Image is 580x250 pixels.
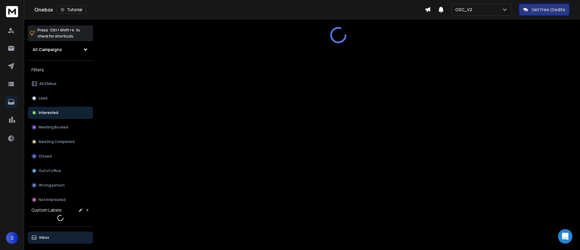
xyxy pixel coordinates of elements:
p: Lead [39,96,47,101]
h1: All Campaigns [33,47,62,53]
button: Lead [28,92,93,104]
p: Not Interested [39,197,66,202]
div: Onebox [34,5,425,14]
p: Meeting Booked [39,125,68,130]
p: Get Free Credits [532,7,565,13]
button: Interested [28,107,93,119]
button: All Status [28,78,93,90]
button: Out of office [28,165,93,177]
h3: Custom Labels [31,207,62,213]
p: Interested [39,110,58,115]
button: S [6,232,18,244]
button: All Campaigns [28,44,93,56]
p: Out of office [39,168,61,173]
p: All Status [39,81,56,86]
button: Tutorial [57,5,86,14]
button: Not Interested [28,194,93,206]
button: Wrong person [28,179,93,191]
h3: Filters [28,66,93,74]
p: Press to check for shortcuts. [37,27,80,39]
button: Meeting Completed [28,136,93,148]
span: Ctrl + Shift + k [49,27,75,34]
p: GSC_V2 [455,7,475,13]
button: Inbox [28,232,93,244]
p: Inbox [39,235,49,240]
p: Closed [39,154,52,159]
p: Wrong person [39,183,65,188]
div: Open Intercom Messenger [558,229,572,244]
p: Meeting Completed [39,139,75,144]
button: Closed [28,150,93,162]
button: Get Free Credits [519,4,569,16]
button: Meeting Booked [28,121,93,133]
